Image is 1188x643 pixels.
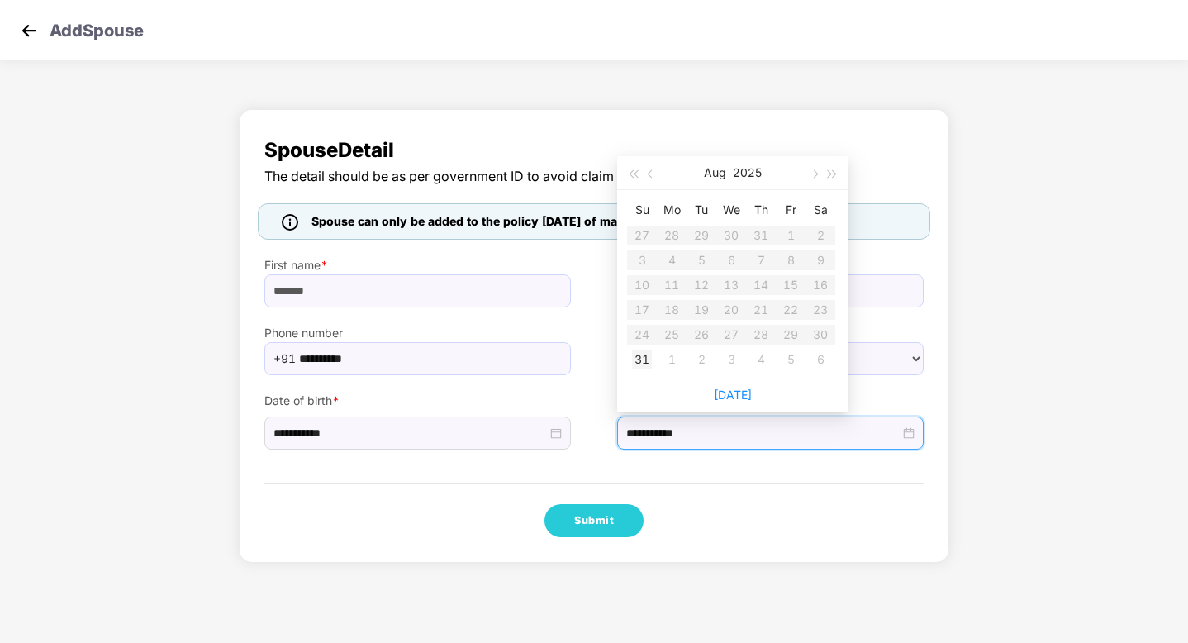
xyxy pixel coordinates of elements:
div: 3 [721,350,741,369]
span: The detail should be as per government ID to avoid claim rejections. [264,166,924,187]
img: icon [282,214,298,231]
a: [DATE] [714,388,752,402]
td: 2025-09-02 [687,347,716,372]
button: Aug [704,156,726,189]
th: Su [627,197,657,223]
td: 2025-08-31 [627,347,657,372]
img: svg+xml;base64,PHN2ZyB4bWxucz0iaHR0cDovL3d3dy53My5vcmcvMjAwMC9zdmciIHdpZHRoPSIzMCIgaGVpZ2h0PSIzMC... [17,18,41,43]
th: Tu [687,197,716,223]
th: Th [746,197,776,223]
label: Date of birth [264,392,571,410]
button: 2025 [733,156,762,189]
label: First name [264,256,571,274]
div: 5 [781,350,801,369]
td: 2025-09-05 [776,347,805,372]
td: 2025-09-06 [805,347,835,372]
th: Sa [805,197,835,223]
div: 31 [632,350,652,369]
div: 4 [751,350,771,369]
td: 2025-09-01 [657,347,687,372]
div: 2 [691,350,711,369]
span: Spouse Detail [264,135,924,166]
p: Add Spouse [50,18,144,38]
span: Spouse can only be added to the policy [DATE] of marriage. [311,212,654,231]
span: +91 [273,346,296,371]
button: Submit [544,504,644,537]
th: We [716,197,746,223]
th: Mo [657,197,687,223]
th: Fr [776,197,805,223]
td: 2025-09-04 [746,347,776,372]
div: 1 [662,350,682,369]
label: Phone number [264,324,571,342]
td: 2025-09-03 [716,347,746,372]
div: 6 [810,350,830,369]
